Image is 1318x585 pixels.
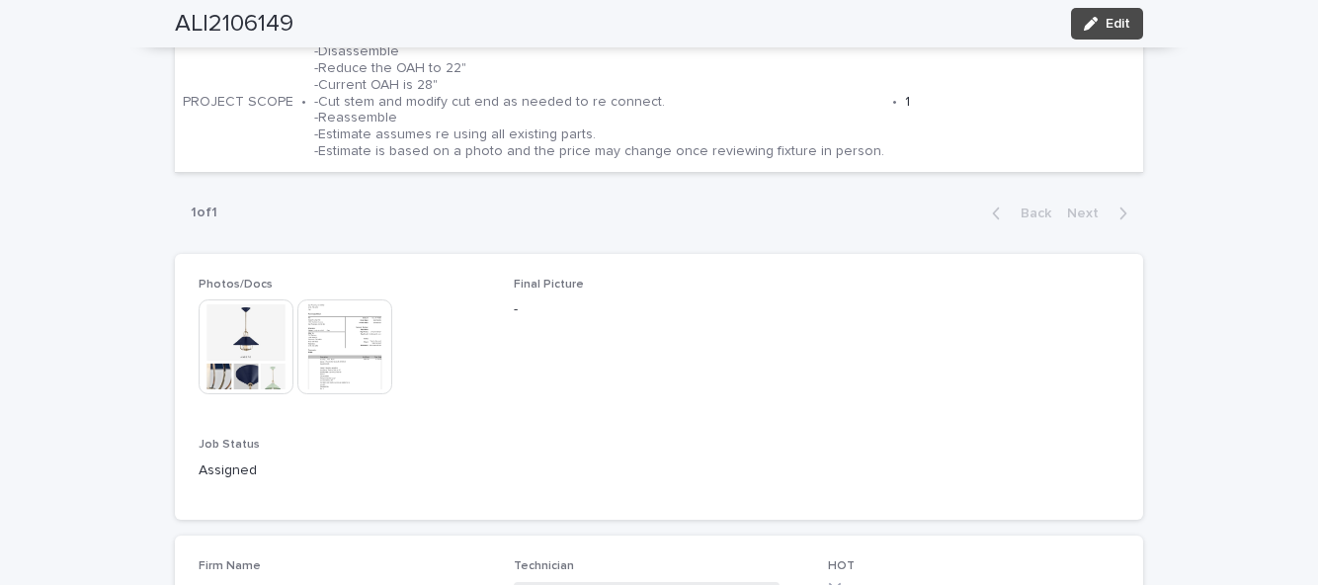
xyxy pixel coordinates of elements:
button: Edit [1071,8,1143,40]
span: Firm Name [199,560,261,572]
span: Edit [1106,17,1130,31]
h2: ALI2106149 [175,10,293,39]
p: 1 [905,94,910,111]
button: Back [976,205,1059,222]
span: Technician [514,560,574,572]
span: Back [1009,207,1051,220]
p: 1 of 1 [175,189,233,237]
p: -Disassemble -Reduce the OAH to 22" -Current OAH is 28" -Cut stem and modify cut end as needed to... [314,43,884,160]
p: • [892,94,897,111]
span: Photos/Docs [199,279,273,291]
span: Final Picture [514,279,584,291]
span: HOT [828,560,855,572]
p: • [301,94,306,111]
button: Next [1059,205,1143,222]
p: PROJECT SCOPE [183,94,293,111]
span: Next [1067,207,1111,220]
p: - [514,299,805,320]
a: ALI2106149 - [PERSON_NAME] InteriorsPROJECT SCOPE•-Disassemble -Reduce the OAH to 22" -Current OA... [175,11,1143,173]
span: Job Status [199,439,260,451]
p: Assigned [199,460,1119,481]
